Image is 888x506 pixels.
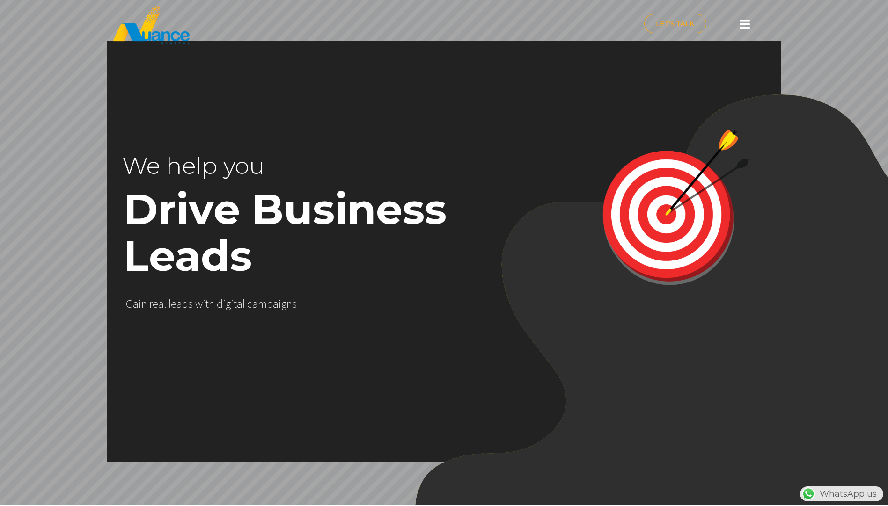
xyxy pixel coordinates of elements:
[800,489,883,499] a: WhatsAppWhatsApp us
[226,297,231,311] div: g
[176,297,182,311] div: a
[258,297,267,311] div: m
[158,297,164,311] div: a
[231,297,234,311] div: i
[171,297,176,311] div: e
[205,297,209,311] div: t
[122,143,414,189] rs-layer: We help you
[139,297,141,311] div: i
[237,297,242,311] div: a
[247,297,252,311] div: c
[292,297,297,311] div: s
[242,297,245,311] div: l
[273,297,279,311] div: a
[800,486,883,501] div: WhatsApp us
[141,297,147,311] div: n
[164,297,166,311] div: l
[209,297,214,311] div: h
[644,14,706,33] a: LET'S TALK
[252,297,258,311] div: a
[188,297,193,311] div: s
[223,297,226,311] div: i
[112,5,440,45] a: nuance-qatar_logo
[801,486,816,501] img: WhatsApp
[656,20,695,27] span: LET'S TALK
[124,186,492,279] rs-layer: Drive Business Leads
[133,297,139,311] div: a
[217,297,223,311] div: d
[195,297,203,311] div: w
[286,297,292,311] div: n
[126,297,133,311] div: G
[182,297,188,311] div: d
[203,297,205,311] div: i
[279,297,281,311] div: i
[267,297,273,311] div: p
[112,5,191,45] img: nuance-qatar_logo
[149,297,153,311] div: r
[169,297,171,311] div: l
[234,297,237,311] div: t
[281,297,286,311] div: g
[153,297,158,311] div: e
